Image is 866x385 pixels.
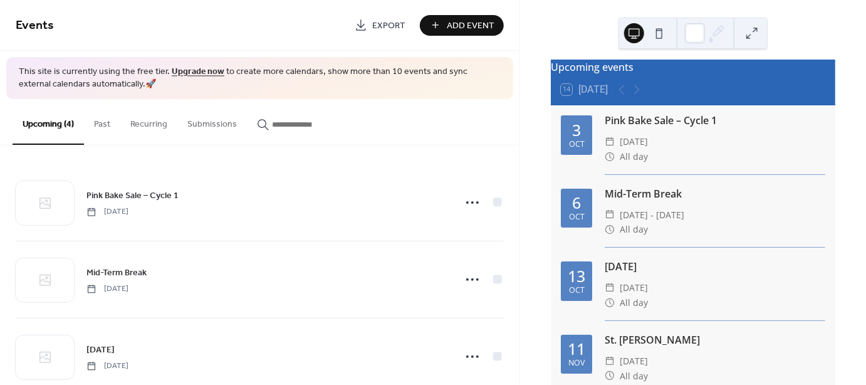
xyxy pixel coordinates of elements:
div: 11 [568,341,585,357]
div: St. [PERSON_NAME] [605,332,825,347]
button: Add Event [420,15,504,36]
span: All day [620,222,648,237]
span: [DATE] [620,134,648,149]
div: 3 [572,122,581,138]
span: [DATE] [620,280,648,295]
div: ​ [605,295,615,310]
span: [DATE] [86,206,128,218]
span: Add Event [447,19,494,33]
div: Upcoming events [551,60,835,75]
div: ​ [605,222,615,237]
div: ​ [605,208,615,223]
div: ​ [605,354,615,369]
div: 6 [572,195,581,211]
button: Upcoming (4) [13,99,84,145]
div: 13 [568,268,585,284]
div: Oct [569,287,585,295]
span: This site is currently using the free tier. to create more calendars, show more than 10 events an... [19,66,501,91]
span: Export [372,19,405,33]
div: ​ [605,149,615,164]
span: [DATE] - [DATE] [620,208,684,223]
span: [DATE] [86,283,128,295]
div: Oct [569,140,585,149]
div: Oct [569,213,585,221]
button: Submissions [177,99,247,144]
span: Events [16,14,54,38]
div: [DATE] [605,259,825,274]
a: Mid-Term Break [86,266,147,280]
span: All day [620,295,648,310]
button: Recurring [120,99,177,144]
div: ​ [605,280,615,295]
div: ​ [605,369,615,384]
div: Mid-Term Break [605,186,825,201]
button: Past [84,99,120,144]
div: ​ [605,134,615,149]
span: [DATE] [86,361,128,372]
span: Mid-Term Break [86,266,147,280]
div: Pink Bake Sale – Cycle 1 [605,113,825,128]
span: All day [620,369,648,384]
span: [DATE] [620,354,648,369]
div: Nov [568,359,585,367]
a: Export [345,15,415,36]
a: [DATE] [86,343,115,357]
span: Pink Bake Sale – Cycle 1 [86,189,179,203]
a: Pink Bake Sale – Cycle 1 [86,189,179,203]
a: Upgrade now [172,64,224,81]
span: All day [620,149,648,164]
